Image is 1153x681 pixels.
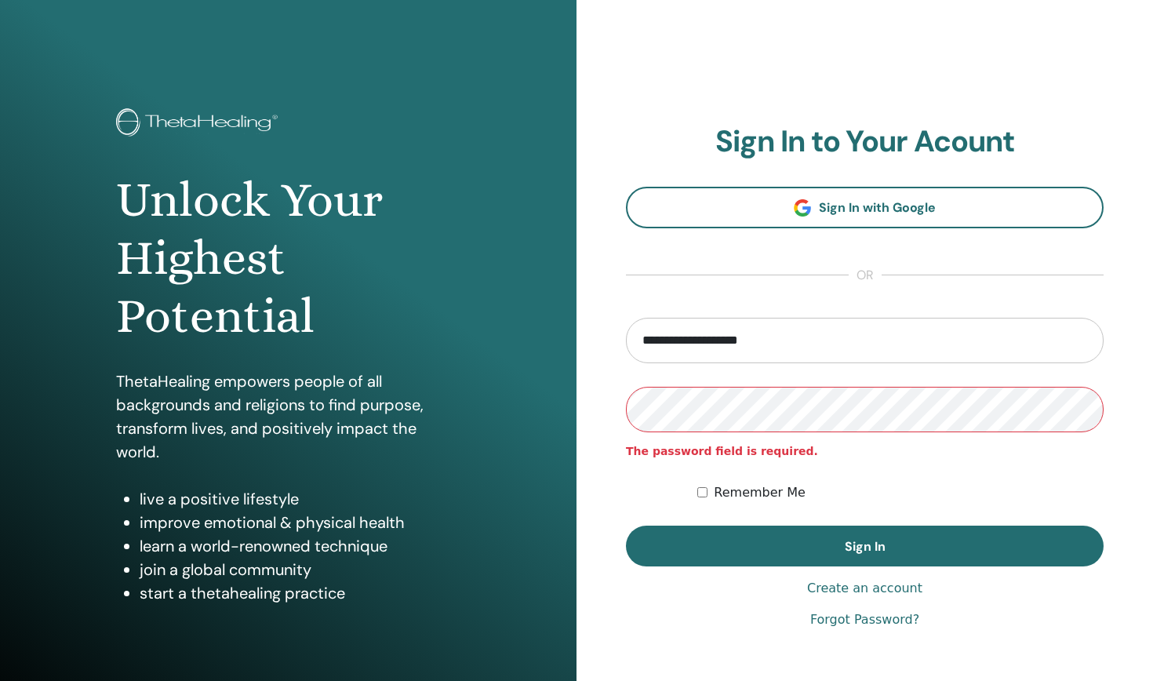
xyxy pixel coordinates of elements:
[140,534,461,558] li: learn a world-renowned technique
[849,266,882,285] span: or
[140,511,461,534] li: improve emotional & physical health
[116,370,461,464] p: ThetaHealing empowers people of all backgrounds and religions to find purpose, transform lives, a...
[626,124,1104,160] h2: Sign In to Your Acount
[626,526,1104,566] button: Sign In
[845,538,886,555] span: Sign In
[714,483,806,502] label: Remember Me
[116,171,461,346] h1: Unlock Your Highest Potential
[697,483,1104,502] div: Keep me authenticated indefinitely or until I manually logout
[140,581,461,605] li: start a thetahealing practice
[140,558,461,581] li: join a global community
[626,187,1104,228] a: Sign In with Google
[140,487,461,511] li: live a positive lifestyle
[807,579,922,598] a: Create an account
[819,199,936,216] span: Sign In with Google
[626,445,818,457] strong: The password field is required.
[810,610,919,629] a: Forgot Password?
